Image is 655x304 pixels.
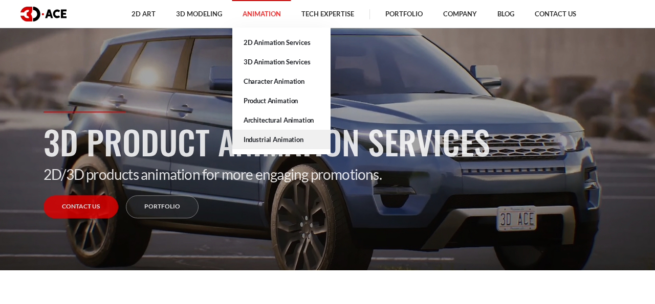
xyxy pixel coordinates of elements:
a: Product Animation [232,91,331,110]
a: Portfolio [126,196,199,219]
p: 2D/3D products animation for more engaging promotions. [43,166,612,183]
img: logo dark [20,7,67,21]
a: Contact Us [43,196,118,219]
a: 3D Animation Services [232,52,331,72]
a: Architectural Animation [232,110,331,130]
a: Industrial Animation [232,130,331,149]
a: Character Animation [232,72,331,91]
a: 2D Animation Services [232,33,331,52]
h1: 3D Product Animation Services [43,118,612,166]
